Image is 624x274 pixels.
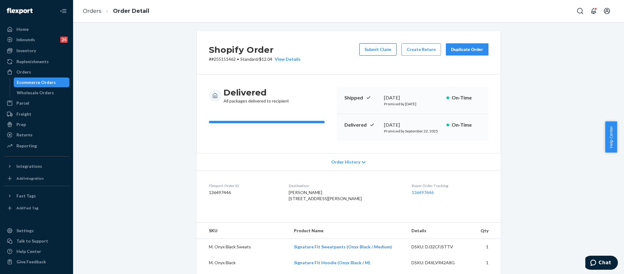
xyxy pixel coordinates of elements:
button: Duplicate Order [446,43,488,56]
dd: 136497446 [209,189,279,196]
a: Returns [4,130,69,140]
button: Talk to Support [4,236,69,246]
div: All packages delivered to recipient [224,87,289,104]
a: Reporting [4,141,69,151]
a: Inventory [4,46,69,56]
p: On-Time [452,94,481,101]
a: Help Center [4,247,69,256]
button: Close Navigation [57,5,69,17]
div: Inventory [16,48,36,54]
div: Settings [16,228,34,234]
p: Promised by September 22, 2025 [384,128,442,134]
div: Orders [16,69,31,75]
th: Product Name [289,223,407,239]
div: Talk to Support [16,238,48,244]
span: Order History [331,159,360,165]
button: Fast Tags [4,191,69,201]
button: View Details [272,56,301,62]
td: 1 [473,255,500,271]
div: Fast Tags [16,193,36,199]
a: Ecommerce Orders [14,78,70,87]
td: M. Onyx Black Sweats [197,239,289,255]
a: 136497446 [412,190,434,195]
p: Promised by [DATE] [384,101,442,106]
a: Freight [4,109,69,119]
a: Add Integration [4,174,69,183]
button: Open account menu [601,5,613,17]
div: [DATE] [384,121,442,128]
iframe: Opens a widget where you can chat to one of our agents [585,256,618,271]
div: Give Feedback [16,259,46,265]
dt: Buyer Order Tracking [412,183,488,188]
div: [DATE] [384,94,442,101]
th: Details [407,223,474,239]
button: Create Return [401,43,441,56]
div: DSKU: DJ32CFJSTTV [411,244,469,250]
a: Orders [83,8,101,14]
td: M. Onyx Black [197,255,289,271]
a: Add Fast Tag [4,203,69,213]
span: Standard [240,56,258,62]
div: Freight [16,111,31,117]
p: Delivered [344,121,379,128]
a: Wholesale Orders [14,88,70,98]
img: Flexport logo [7,8,33,14]
a: Signature Fit Sweatpants (Onyx Black / Medium) [294,244,392,249]
div: Inbounds [16,37,35,43]
a: Prep [4,120,69,129]
button: Integrations [4,161,69,171]
p: Shipped [344,94,379,101]
h2: Shopify Order [209,43,301,56]
dt: Destination [289,183,402,188]
a: Settings [4,226,69,236]
div: Duplicate Order [451,46,483,52]
div: DSKU: D4XLVR42A8G [411,260,469,266]
div: Help Center [16,248,41,254]
button: Help Center [605,121,617,153]
div: Parcel [16,100,29,106]
div: Returns [16,132,33,138]
a: Home [4,24,69,34]
a: Parcel [4,98,69,108]
div: Wholesale Orders [17,90,54,96]
div: Replenishments [16,59,49,65]
div: 24 [60,37,68,43]
h3: Delivered [224,87,289,98]
div: Add Fast Tag [16,205,38,211]
a: Replenishments [4,57,69,67]
dt: Flexport Order ID [209,183,279,188]
button: Give Feedback [4,257,69,267]
span: [PERSON_NAME] [STREET_ADDRESS][PERSON_NAME] [289,190,362,201]
div: Add Integration [16,176,44,181]
p: # #255151462 / $12.04 [209,56,301,62]
p: On-Time [452,121,481,128]
div: Integrations [16,163,42,169]
a: Inbounds24 [4,35,69,45]
a: Order Detail [113,8,149,14]
div: Home [16,26,29,32]
td: 1 [473,239,500,255]
a: Signature Fit Hoodie (Onyx Black / M) [294,260,370,265]
a: Orders [4,67,69,77]
th: SKU [197,223,289,239]
div: Prep [16,121,26,128]
ol: breadcrumbs [78,2,154,20]
div: Reporting [16,143,37,149]
button: Open Search Box [574,5,586,17]
div: Ecommerce Orders [17,79,56,85]
th: Qty [473,223,500,239]
button: Open notifications [587,5,600,17]
span: • [237,56,239,62]
button: Submit Claim [359,43,397,56]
